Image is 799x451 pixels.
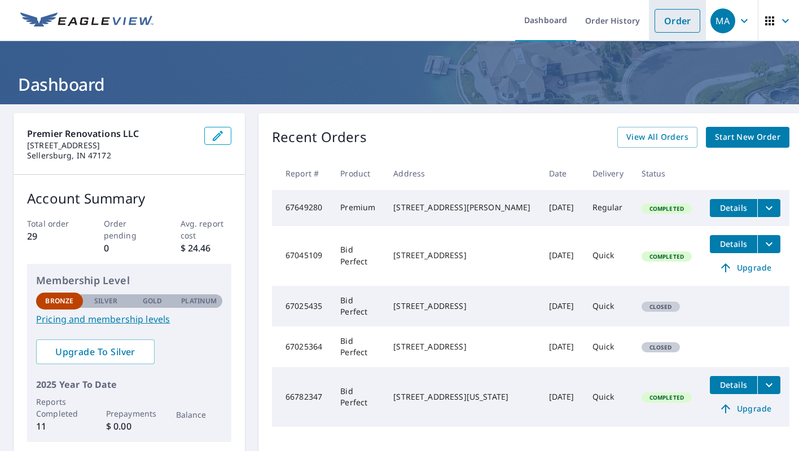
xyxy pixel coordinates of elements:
[643,205,691,213] span: Completed
[643,303,679,311] span: Closed
[717,261,774,275] span: Upgrade
[540,190,583,226] td: [DATE]
[643,393,691,401] span: Completed
[710,235,757,253] button: detailsBtn-67045109
[757,235,780,253] button: filesDropdownBtn-67045109
[36,419,83,433] p: 11
[717,379,750,390] span: Details
[272,326,331,367] td: 67025364
[331,326,384,367] td: Bid Perfect
[710,259,780,277] a: Upgrade
[706,127,789,148] a: Start New Order
[181,296,217,306] p: Platinum
[176,409,223,421] p: Balance
[272,286,331,326] td: 67025435
[583,226,633,286] td: Quick
[583,367,633,427] td: Quick
[393,202,530,213] div: [STREET_ADDRESS][PERSON_NAME]
[331,286,384,326] td: Bid Perfect
[710,376,757,394] button: detailsBtn-66782347
[393,250,530,261] div: [STREET_ADDRESS]
[617,127,697,148] a: View All Orders
[45,346,146,358] span: Upgrade To Silver
[272,190,331,226] td: 67649280
[540,286,583,326] td: [DATE]
[27,218,78,229] p: Total order
[45,296,73,306] p: Bronze
[14,73,785,96] h1: Dashboard
[757,199,780,217] button: filesDropdownBtn-67649280
[272,367,331,427] td: 66782347
[272,127,367,148] p: Recent Orders
[710,8,735,33] div: MA
[181,218,232,241] p: Avg. report cost
[583,326,633,367] td: Quick
[36,339,155,364] a: Upgrade To Silver
[717,402,774,415] span: Upgrade
[540,226,583,286] td: [DATE]
[540,157,583,190] th: Date
[104,218,155,241] p: Order pending
[643,343,679,351] span: Closed
[27,140,195,151] p: [STREET_ADDRESS]
[393,391,530,403] div: [STREET_ADDRESS][US_STATE]
[272,157,331,190] th: Report #
[104,241,155,255] p: 0
[393,341,530,352] div: [STREET_ADDRESS]
[583,286,633,326] td: Quick
[20,12,153,29] img: EV Logo
[106,419,153,433] p: $ 0.00
[331,190,384,226] td: Premium
[717,202,750,213] span: Details
[331,367,384,427] td: Bid Perfect
[717,238,750,249] span: Details
[181,241,232,255] p: $ 24.46
[36,312,222,326] a: Pricing and membership levels
[757,376,780,394] button: filesDropdownBtn-66782347
[272,226,331,286] td: 67045109
[655,9,700,33] a: Order
[384,157,539,190] th: Address
[143,296,162,306] p: Gold
[715,130,780,144] span: Start New Order
[540,367,583,427] td: [DATE]
[36,378,222,391] p: 2025 Year To Date
[27,151,195,161] p: Sellersburg, IN 47172
[36,273,222,288] p: Membership Level
[106,408,153,419] p: Prepayments
[393,300,530,312] div: [STREET_ADDRESS]
[540,326,583,367] td: [DATE]
[331,157,384,190] th: Product
[27,188,231,209] p: Account Summary
[583,190,633,226] td: Regular
[643,253,691,260] span: Completed
[583,157,633,190] th: Delivery
[94,296,118,306] p: Silver
[633,157,701,190] th: Status
[27,127,195,140] p: Premier Renovations LLC
[27,229,78,243] p: 29
[331,226,384,286] td: Bid Perfect
[710,199,757,217] button: detailsBtn-67649280
[710,400,780,418] a: Upgrade
[626,130,688,144] span: View All Orders
[36,396,83,419] p: Reports Completed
